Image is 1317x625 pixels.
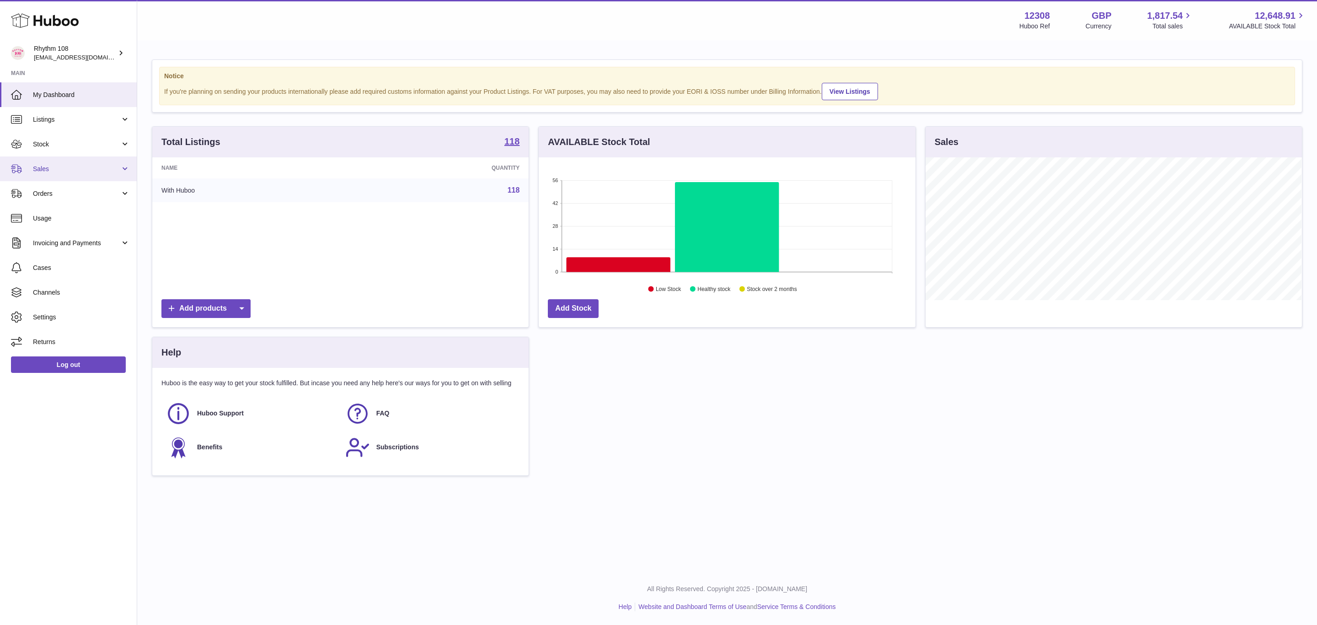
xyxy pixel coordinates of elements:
[351,157,529,178] th: Quantity
[161,299,251,318] a: Add products
[376,409,390,418] span: FAQ
[757,603,836,610] a: Service Terms & Conditions
[161,379,519,388] p: Huboo is the easy way to get your stock fulfilled. But incase you need any help here's our ways f...
[1229,22,1306,31] span: AVAILABLE Stock Total
[145,585,1310,593] p: All Rights Reserved. Copyright 2025 - [DOMAIN_NAME]
[556,269,558,275] text: 0
[548,136,650,148] h3: AVAILABLE Stock Total
[1092,10,1111,22] strong: GBP
[553,223,558,229] text: 28
[34,54,134,61] span: [EMAIL_ADDRESS][DOMAIN_NAME]
[508,186,520,194] a: 118
[1147,10,1194,31] a: 1,817.54 Total sales
[1024,10,1050,22] strong: 12308
[152,157,351,178] th: Name
[33,91,130,99] span: My Dashboard
[345,401,515,426] a: FAQ
[635,603,835,611] li: and
[1019,22,1050,31] div: Huboo Ref
[166,435,336,460] a: Benefits
[1255,10,1296,22] span: 12,648.91
[161,136,220,148] h3: Total Listings
[11,46,25,60] img: orders@rhythm108.com
[345,435,515,460] a: Subscriptions
[698,286,731,292] text: Healthy stock
[164,81,1290,100] div: If you're planning on sending your products internationally please add required customs informati...
[553,178,558,183] text: 56
[548,299,599,318] a: Add Stock
[33,165,120,173] span: Sales
[197,443,222,452] span: Benefits
[1147,10,1183,22] span: 1,817.54
[504,137,519,146] strong: 118
[34,44,116,62] div: Rhythm 108
[504,137,519,148] a: 118
[33,313,130,322] span: Settings
[33,189,120,198] span: Orders
[33,264,130,272] span: Cases
[11,356,126,373] a: Log out
[33,288,130,297] span: Channels
[822,83,878,100] a: View Listings
[197,409,244,418] span: Huboo Support
[33,115,120,124] span: Listings
[1229,10,1306,31] a: 12,648.91 AVAILABLE Stock Total
[376,443,419,452] span: Subscriptions
[1152,22,1193,31] span: Total sales
[33,239,120,248] span: Invoicing and Payments
[553,246,558,252] text: 14
[553,200,558,206] text: 42
[656,286,681,292] text: Low Stock
[33,140,120,149] span: Stock
[935,136,958,148] h3: Sales
[33,214,130,223] span: Usage
[164,72,1290,81] strong: Notice
[161,346,181,359] h3: Help
[33,338,130,346] span: Returns
[1086,22,1112,31] div: Currency
[638,603,746,610] a: Website and Dashboard Terms of Use
[166,401,336,426] a: Huboo Support
[152,178,351,202] td: With Huboo
[619,603,632,610] a: Help
[747,286,797,292] text: Stock over 2 months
